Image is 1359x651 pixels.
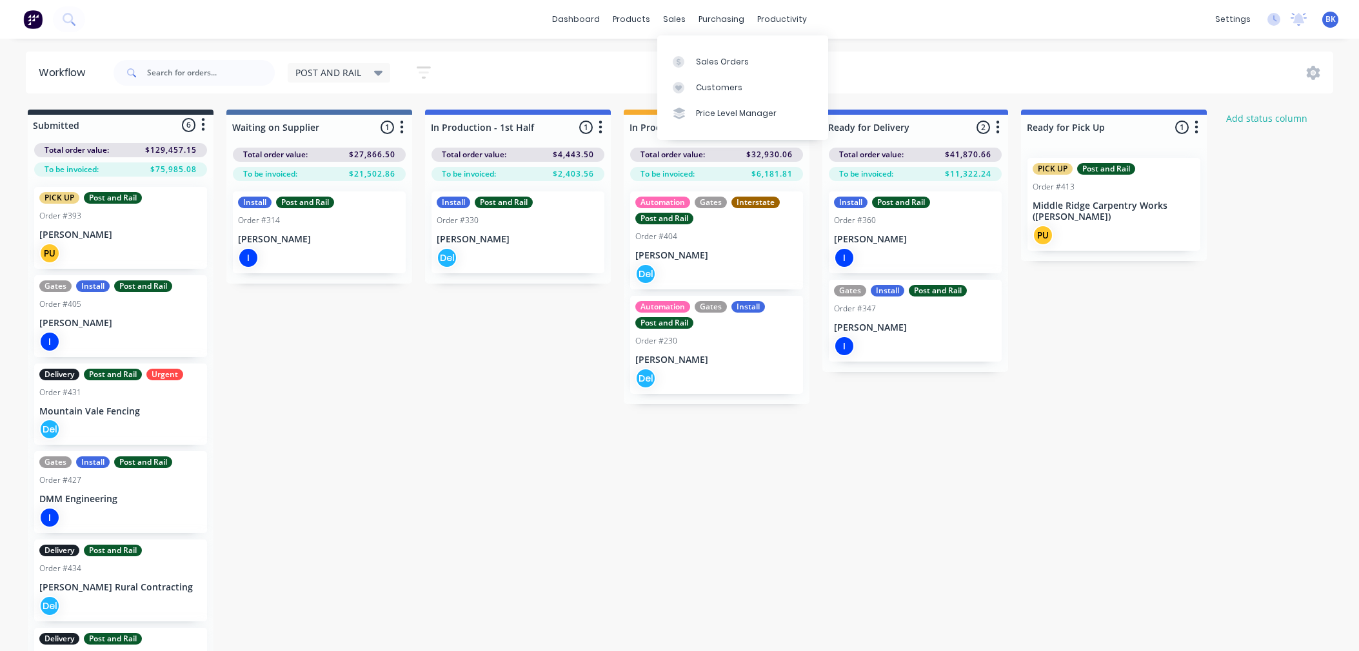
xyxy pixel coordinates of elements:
[1033,163,1073,175] div: PICK UP
[829,280,1002,362] div: GatesInstallPost and RailOrder #347[PERSON_NAME]I
[39,298,81,310] div: Order #405
[751,168,793,180] span: $6,181.81
[39,545,79,556] div: Delivery
[243,149,308,160] span: Total order value:
[839,149,904,160] span: Total order value:
[475,197,533,208] div: Post and Rail
[114,280,172,292] div: Post and Rail
[84,545,142,556] div: Post and Rail
[442,149,506,160] span: Total order value:
[692,10,751,29] div: purchasing
[39,280,72,292] div: Gates
[1209,10,1257,29] div: settings
[39,419,60,440] div: Del
[657,101,828,126] a: Price Level Manager
[45,164,99,175] span: To be invoiced:
[84,633,142,645] div: Post and Rail
[238,215,280,226] div: Order #314
[945,168,991,180] span: $11,322.24
[1033,200,1195,222] p: Middle Ridge Carpentry Works ([PERSON_NAME])
[39,318,202,329] p: [PERSON_NAME]
[243,168,297,180] span: To be invoiced:
[1033,225,1053,246] div: PU
[657,10,692,29] div: sales
[834,336,855,356] div: I
[630,191,803,289] div: AutomationGatesInterstatePost and RailOrder #404[PERSON_NAME]Del
[829,191,1002,273] div: InstallPost and RailOrder #360[PERSON_NAME]I
[150,164,197,175] span: $75,985.08
[39,387,81,398] div: Order #431
[114,456,172,468] div: Post and Rail
[834,303,876,315] div: Order #347
[945,149,991,160] span: $41,870.66
[640,168,695,180] span: To be invoiced:
[34,187,207,269] div: PICK UPPost and RailOrder #393[PERSON_NAME]PU
[606,10,657,29] div: products
[731,301,765,313] div: Install
[39,474,81,486] div: Order #427
[657,48,828,74] a: Sales Orders
[39,192,79,204] div: PICK UP
[238,234,401,245] p: [PERSON_NAME]
[39,65,92,81] div: Workflow
[872,197,930,208] div: Post and Rail
[437,234,599,245] p: [PERSON_NAME]
[276,197,334,208] div: Post and Rail
[437,215,479,226] div: Order #330
[147,60,275,86] input: Search for orders...
[1033,181,1075,193] div: Order #413
[39,582,202,593] p: [PERSON_NAME] Rural Contracting
[839,168,893,180] span: To be invoiced:
[238,248,259,268] div: I
[746,149,793,160] span: $32,930.06
[731,197,780,208] div: Interstate
[834,234,997,245] p: [PERSON_NAME]
[39,563,81,574] div: Order #434
[635,301,690,313] div: Automation
[39,456,72,468] div: Gates
[39,210,81,222] div: Order #393
[909,285,967,296] div: Post and Rail
[635,197,690,208] div: Automation
[23,10,43,29] img: Factory
[84,192,142,204] div: Post and Rail
[635,250,798,261] p: [PERSON_NAME]
[696,82,742,93] div: Customers
[834,197,868,208] div: Install
[834,215,876,226] div: Order #360
[695,301,727,313] div: Gates
[635,264,656,284] div: Del
[657,75,828,101] a: Customers
[696,56,749,68] div: Sales Orders
[546,10,606,29] a: dashboard
[834,322,997,333] p: [PERSON_NAME]
[146,369,183,380] div: Urgent
[76,456,110,468] div: Install
[695,197,727,208] div: Gates
[696,108,777,119] div: Price Level Manager
[39,633,79,645] div: Delivery
[39,507,60,528] div: I
[871,285,904,296] div: Install
[640,149,705,160] span: Total order value:
[437,197,470,208] div: Install
[39,369,79,380] div: Delivery
[751,10,813,29] div: productivity
[34,364,207,445] div: DeliveryPost and RailUrgentOrder #431Mountain Vale FencingDel
[1027,158,1200,251] div: PICK UPPost and RailOrder #413Middle Ridge Carpentry Works ([PERSON_NAME])PU
[34,275,207,357] div: GatesInstallPost and RailOrder #405[PERSON_NAME]I
[1220,110,1314,127] button: Add status column
[437,248,457,268] div: Del
[834,285,866,296] div: Gates
[39,596,60,616] div: Del
[349,168,395,180] span: $21,502.86
[635,317,693,329] div: Post and Rail
[553,168,594,180] span: $2,403.56
[635,213,693,224] div: Post and Rail
[295,66,361,79] span: POST AND RAIL
[233,191,406,273] div: InstallPost and RailOrder #314[PERSON_NAME]I
[834,248,855,268] div: I
[39,331,60,352] div: I
[238,197,272,208] div: Install
[145,144,197,156] span: $129,457.15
